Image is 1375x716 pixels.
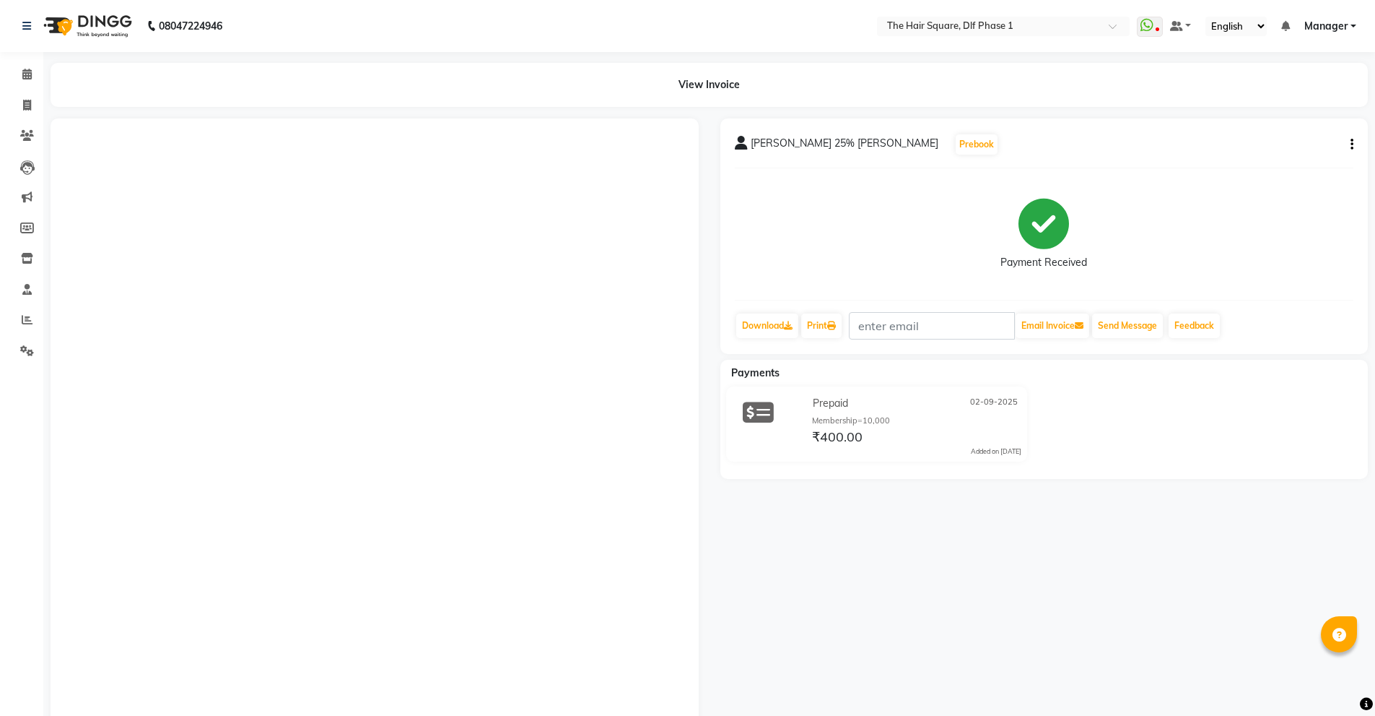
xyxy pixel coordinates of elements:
[51,63,1368,107] div: View Invoice
[1169,314,1220,338] a: Feedback
[801,314,842,338] a: Print
[956,134,998,155] button: Prebook
[1092,314,1163,338] button: Send Message
[812,415,1021,427] div: Membership=10,000
[971,447,1021,457] div: Added on [DATE]
[813,396,848,411] span: Prepaid
[1304,19,1348,34] span: Manager
[1000,255,1087,270] div: Payment Received
[736,314,798,338] a: Download
[1016,314,1089,338] button: Email Invoice
[970,396,1018,411] span: 02-09-2025
[812,428,863,449] span: ₹400.00
[159,6,222,46] b: 08047224946
[1314,658,1361,702] iframe: chat widget
[751,136,938,156] span: [PERSON_NAME] 25% [PERSON_NAME]
[731,366,780,379] span: Payments
[37,6,136,46] img: logo
[849,312,1015,340] input: enter email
